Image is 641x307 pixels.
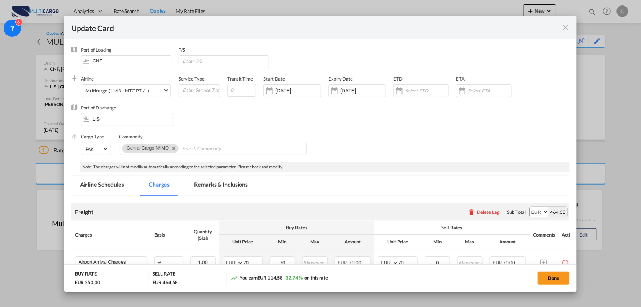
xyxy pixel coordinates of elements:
[127,145,169,151] span: Genral Cargo N/IMO
[127,144,170,152] div: Genral Cargo N/IMO. Press delete to remove this chip.
[154,232,183,238] div: Basis
[198,259,208,265] span: 1,00
[179,47,185,53] label: T/S
[167,144,178,152] button: Remove Genral Cargo N/IMO
[140,176,178,196] md-tab-item: Charges
[231,274,238,282] md-icon: icon-trending-up
[338,260,348,265] span: EUR
[82,84,171,97] md-select: Select Airline: Multicargo (1163--MTC-PT / -)
[399,257,417,268] input: 70
[190,228,216,241] div: Quantity | Slab
[503,260,515,265] span: 70,00
[81,105,116,111] label: Port of Discharge
[75,232,147,238] div: Charges
[405,88,448,94] input: Select ETD
[303,257,327,268] input: Maximum Amount
[71,176,264,196] md-pagination-wrapper: Use the left and right arrow keys to navigate between tabs
[486,235,530,249] th: Amount
[468,88,511,94] input: Select ETA
[81,134,104,139] label: Cargo Type
[331,235,374,249] th: Amount
[456,76,465,82] label: ETA
[75,208,93,216] div: Freight
[378,224,526,231] div: Sell Rates
[286,275,303,281] span: 32,74 %
[549,207,567,217] div: 464,58
[227,84,256,97] input: 0
[153,271,175,279] div: SELL RATE
[223,224,371,231] div: Buy Rates
[219,235,266,249] th: Unit Price
[80,162,570,172] div: Note: The charges will not modify automatically according to the selected parameter. Please check...
[421,235,454,249] th: Min
[155,257,162,268] select: per_bl
[258,275,283,281] span: EUR 114,58
[85,146,94,152] div: FAK
[299,235,331,249] th: Max
[340,88,386,94] input: Expiry Date
[182,143,248,155] input: Search Commodity
[231,274,328,282] div: You earn on this rate
[71,176,133,196] md-tab-item: Airline Schedules
[275,88,321,94] input: Start Date
[71,23,561,32] div: Update Card
[561,23,570,32] md-icon: icon-close fg-AAA8AD m-0 pointer
[182,56,269,66] input: Enter T/S
[64,16,577,292] md-dialog: Update CardPort of ...
[454,235,486,249] th: Max
[79,257,147,268] input: Charge Name
[85,88,149,94] div: Multicargo (1163--MTC-PT / -)
[153,279,178,286] div: EUR 464,58
[266,235,299,249] th: Min
[179,76,205,82] label: Service Type
[393,76,403,82] label: ETD
[493,260,502,265] span: EUR
[81,76,94,82] label: Airline
[243,257,262,268] input: 70
[458,257,482,268] input: Maximum Amount
[84,56,171,66] input: Enter Port of Loading
[530,221,558,249] th: Comments
[75,279,100,286] div: EUR 350,00
[468,208,475,216] md-icon: icon-delete
[263,76,285,82] label: Start Date
[185,176,256,196] md-tab-item: Remarks & Inclusions
[71,133,77,139] img: cargo.png
[538,272,570,285] button: Done
[562,256,569,264] md-icon: icon-minus-circle-outline red-400-fg pt-7
[75,257,147,268] md-input-container: Airport Arrival Charges
[558,221,583,249] th: Action
[119,134,143,139] label: Commodity
[120,142,307,155] md-chips-wrap: Chips container. Use arrow keys to select chips.
[81,47,112,53] label: Port of Loading
[182,85,220,95] input: Enter Service Type
[271,257,295,268] input: Minimum Amount
[328,76,353,82] label: Expiry Date
[84,113,173,124] input: Enter Port of Discharge
[477,209,500,215] div: Delete Leg
[75,271,97,279] div: BUY RATE
[507,209,526,215] div: Sub Total
[426,257,450,268] input: Minimum Amount
[349,260,361,265] span: 70,00
[374,235,421,249] th: Unit Price
[468,209,500,215] button: Delete Leg
[82,142,111,155] md-select: Select Cargo type: FAK
[227,76,253,82] label: Transit Time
